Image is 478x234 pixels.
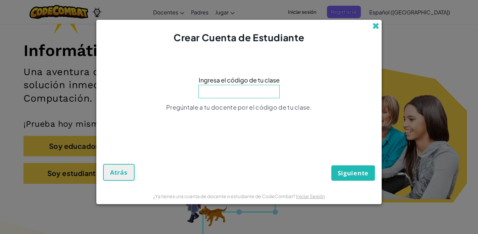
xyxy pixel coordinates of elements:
[199,75,280,85] span: Ingresa el código de tu clase
[103,164,135,181] button: Atrás
[166,103,312,111] span: Pregúntale a tu docente por el código de tu clase.
[296,193,325,199] a: Iniciar Sesión
[331,165,375,181] button: Siguiente
[338,169,369,177] span: Siguiente
[110,168,128,176] span: Atrás
[174,32,304,43] span: Crear Cuenta de Estudiante
[153,193,296,199] span: ¿Ya tienes una cuenta de docente o estudiante de CodeCombat?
